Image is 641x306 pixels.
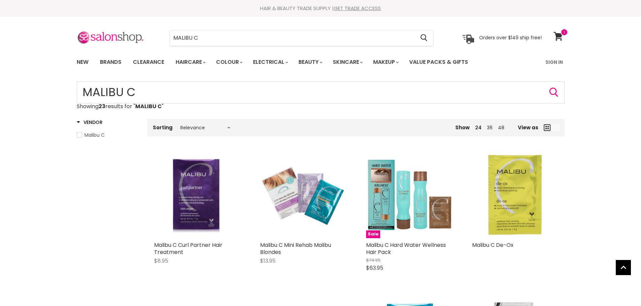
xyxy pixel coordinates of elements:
img: Malibu C De-Ox [472,152,558,238]
a: Makeup [368,55,403,69]
a: 48 [498,124,504,131]
input: Search [170,30,415,46]
a: Haircare [171,55,210,69]
a: Skincare [328,55,367,69]
span: Show [455,124,470,131]
a: Clearance [128,55,169,69]
a: Malibu C Curl Partner Hair Treatment [154,152,240,238]
a: Malibu C Curl Partner Hair Treatment [154,241,222,256]
img: Malibu C Mini Rehab Malibu Blondes [260,152,346,238]
nav: Main [68,52,573,72]
span: Sale [366,230,380,238]
form: Product [170,30,433,46]
a: Beauty [293,55,326,69]
span: $13.95 [260,257,276,265]
a: Sign In [541,55,567,69]
input: Search [77,81,565,103]
a: Value Packs & Gifts [404,55,473,69]
strong: 23 [99,102,105,110]
a: Colour [211,55,247,69]
span: $8.95 [154,257,168,265]
ul: Main menu [72,52,507,72]
div: HAIR & BEAUTY TRADE SUPPLY | [68,5,573,12]
a: Brands [95,55,127,69]
a: 36 [487,124,493,131]
span: View as [518,125,538,130]
a: Malibu C [77,131,139,139]
a: GET TRADE ACCESS [334,5,381,12]
a: Malibu C Hard Water Wellness Hair Pack [366,241,446,256]
span: $74.95 [366,257,381,263]
button: Search [548,87,559,98]
p: Orders over $149 ship free! [479,35,542,41]
p: Showing results for " " [77,103,565,110]
form: Product [77,81,565,103]
span: Malibu C [84,132,105,138]
img: Malibu C Hard Water Wellness Hair Pack [366,152,452,238]
a: Malibu C Hard Water Wellness Hair PackSale [366,152,452,238]
label: Sorting [153,125,173,130]
a: Electrical [248,55,292,69]
h3: Vendor [77,119,103,126]
a: New [72,55,94,69]
span: $63.95 [366,264,383,272]
a: Malibu C Mini Rehab Malibu Blondes [260,241,331,256]
a: Malibu C De-Ox [472,241,513,249]
strong: MALIBU C [135,102,162,110]
a: 24 [475,124,482,131]
img: Malibu C Curl Partner Hair Treatment [161,152,233,238]
button: Search [415,30,433,46]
